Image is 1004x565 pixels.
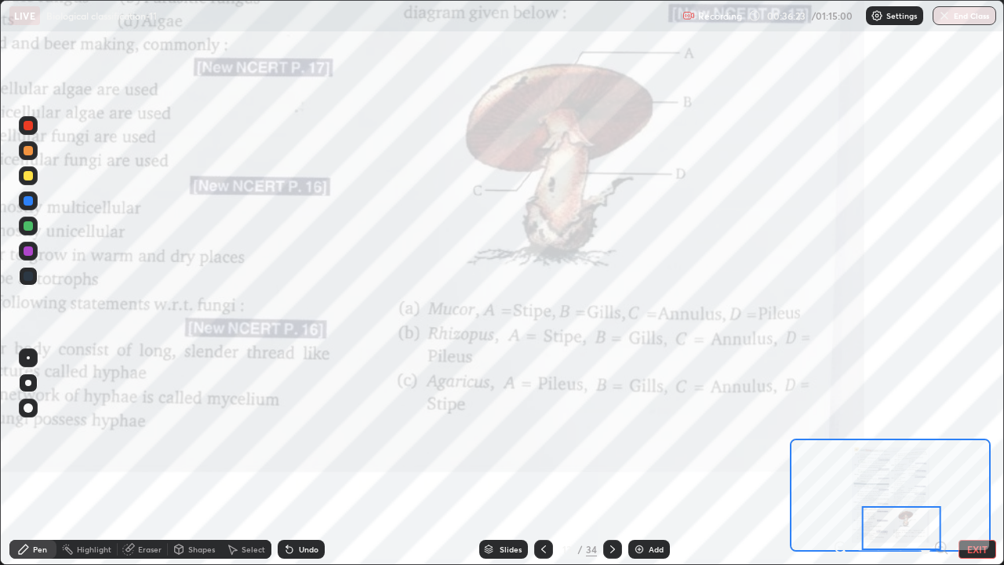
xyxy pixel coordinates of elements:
[959,540,996,559] button: EXIT
[138,545,162,553] div: Eraser
[938,9,951,22] img: end-class-cross
[698,10,742,22] p: Recording
[682,9,695,22] img: recording.375f2c34.svg
[299,545,318,553] div: Undo
[242,545,265,553] div: Select
[33,545,47,553] div: Pen
[649,545,664,553] div: Add
[871,9,883,22] img: class-settings-icons
[14,9,35,22] p: LIVE
[886,12,917,20] p: Settings
[188,545,215,553] div: Shapes
[586,542,597,556] div: 34
[578,545,583,554] div: /
[933,6,996,25] button: End Class
[500,545,522,553] div: Slides
[46,9,157,22] p: Biological classification-11
[559,545,575,554] div: 13
[77,545,111,553] div: Highlight
[633,543,646,556] img: add-slide-button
